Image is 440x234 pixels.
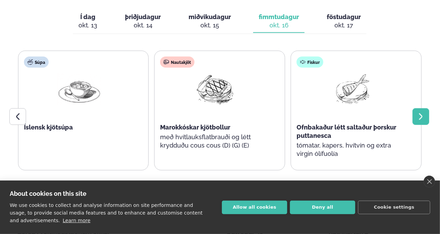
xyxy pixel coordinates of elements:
button: Deny all [290,201,355,214]
div: Súpa [24,57,49,68]
span: miðvikudagur [189,13,231,20]
span: Í dag [78,13,97,21]
div: okt. 16 [259,21,299,30]
img: soup.svg [27,59,33,65]
span: þriðjudagur [125,13,161,20]
a: close [424,176,435,187]
img: Soup.png [57,73,101,106]
img: Fish.png [330,73,374,106]
a: Learn more [63,218,91,223]
p: með hvítlauksflatbrauði og létt krydduðu cous cous (D) (G) (E) [160,133,271,150]
p: tómatar, kapers, hvítvín og extra virgin ólífuolía [297,141,407,158]
span: Ofnbakaður létt saltaður þorskur puttanesca [297,124,396,139]
button: föstudagur okt. 17 [321,10,366,33]
button: Í dag okt. 13 [73,10,103,33]
span: Íslensk kjötsúpa [24,124,73,131]
span: föstudagur [327,13,361,20]
button: þriðjudagur okt. 14 [119,10,166,33]
div: okt. 13 [78,21,97,30]
img: fish.svg [300,59,306,65]
button: fimmtudagur okt. 16 [253,10,305,33]
div: Fiskur [297,57,323,68]
span: Marokkóskar kjötbollur [160,124,230,131]
strong: About cookies on this site [10,190,86,197]
img: beef.svg [164,59,169,65]
div: okt. 17 [327,21,361,30]
div: okt. 14 [125,21,161,30]
button: Allow all cookies [222,201,287,214]
img: Beef-Meat.png [193,73,238,106]
button: miðvikudagur okt. 15 [183,10,236,33]
button: Cookie settings [358,201,430,214]
div: Nautakjöt [160,57,194,68]
div: okt. 15 [189,21,231,30]
span: fimmtudagur [259,13,299,20]
p: We use cookies to collect and analyse information on site performance and usage, to provide socia... [10,202,202,223]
